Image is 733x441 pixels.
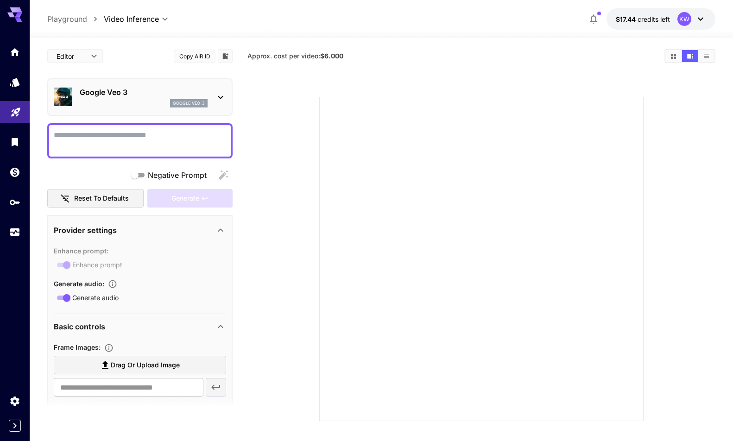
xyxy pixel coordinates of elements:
[664,49,715,63] div: Show videos in grid viewShow videos in video viewShow videos in list view
[9,420,21,432] button: Expand sidebar
[221,50,229,62] button: Add to library
[682,50,698,62] button: Show videos in video view
[9,196,20,208] div: API Keys
[104,13,159,25] span: Video Inference
[9,395,20,407] div: Settings
[47,13,104,25] nav: breadcrumb
[54,219,226,241] div: Provider settings
[101,343,117,353] button: Upload frame images.
[616,15,638,23] span: $17.44
[665,50,682,62] button: Show videos in grid view
[148,170,207,181] span: Negative Prompt
[607,8,715,30] button: $17.4382KW
[54,343,101,351] span: Frame Images :
[54,83,226,111] div: Google Veo 3google_veo_3
[47,13,87,25] a: Playground
[54,225,117,236] p: Provider settings
[10,104,21,115] div: Playground
[47,189,144,208] button: Reset to defaults
[173,100,205,107] p: google_veo_3
[54,356,226,375] label: Drag or upload image
[9,76,20,88] div: Models
[80,87,208,98] p: Google Veo 3
[54,280,104,288] span: Generate audio :
[57,51,85,61] span: Editor
[111,359,180,371] span: Drag or upload image
[72,293,119,302] span: Generate audio
[698,50,714,62] button: Show videos in list view
[9,136,20,148] div: Library
[9,46,20,58] div: Home
[320,52,343,60] b: $6.000
[638,15,670,23] span: credits left
[616,14,670,24] div: $17.4382
[54,315,226,338] div: Basic controls
[54,321,105,332] p: Basic controls
[247,52,343,60] span: Approx. cost per video:
[677,12,691,26] div: KW
[9,166,20,178] div: Wallet
[9,227,20,238] div: Usage
[174,50,215,63] button: Copy AIR ID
